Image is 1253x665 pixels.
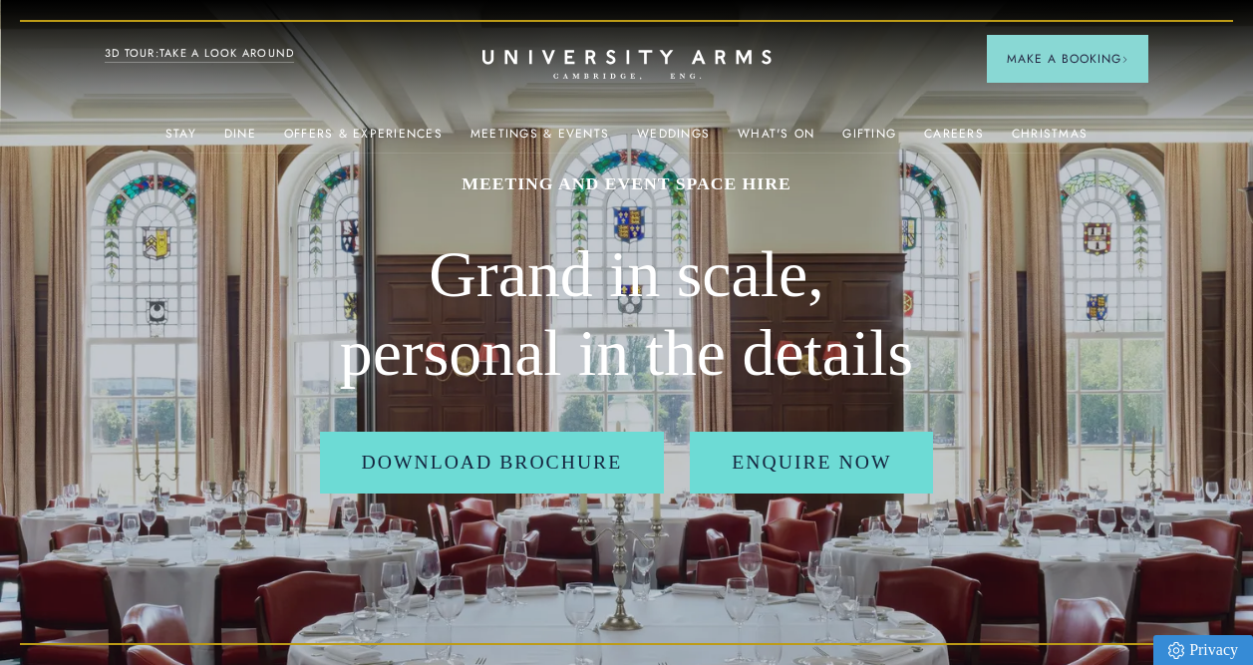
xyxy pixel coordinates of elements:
h2: Grand in scale, personal in the details [313,235,940,392]
img: Privacy [1168,642,1184,659]
button: Make a BookingArrow icon [987,35,1148,83]
a: Stay [165,127,196,153]
a: Careers [924,127,984,153]
a: Gifting [842,127,896,153]
a: 3D TOUR:TAKE A LOOK AROUND [105,45,295,63]
a: Offers & Experiences [284,127,443,153]
a: Privacy [1153,635,1253,665]
a: Enquire Now [690,432,933,494]
img: Arrow icon [1121,56,1128,63]
a: What's On [738,127,814,153]
h1: MEETING AND EVENT SPACE HIRE [313,171,940,195]
a: Meetings & Events [470,127,609,153]
a: Weddings [637,127,710,153]
a: Download Brochure [320,432,665,494]
a: Christmas [1012,127,1088,153]
a: Dine [224,127,256,153]
a: Home [482,50,772,81]
span: Make a Booking [1007,50,1128,68]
